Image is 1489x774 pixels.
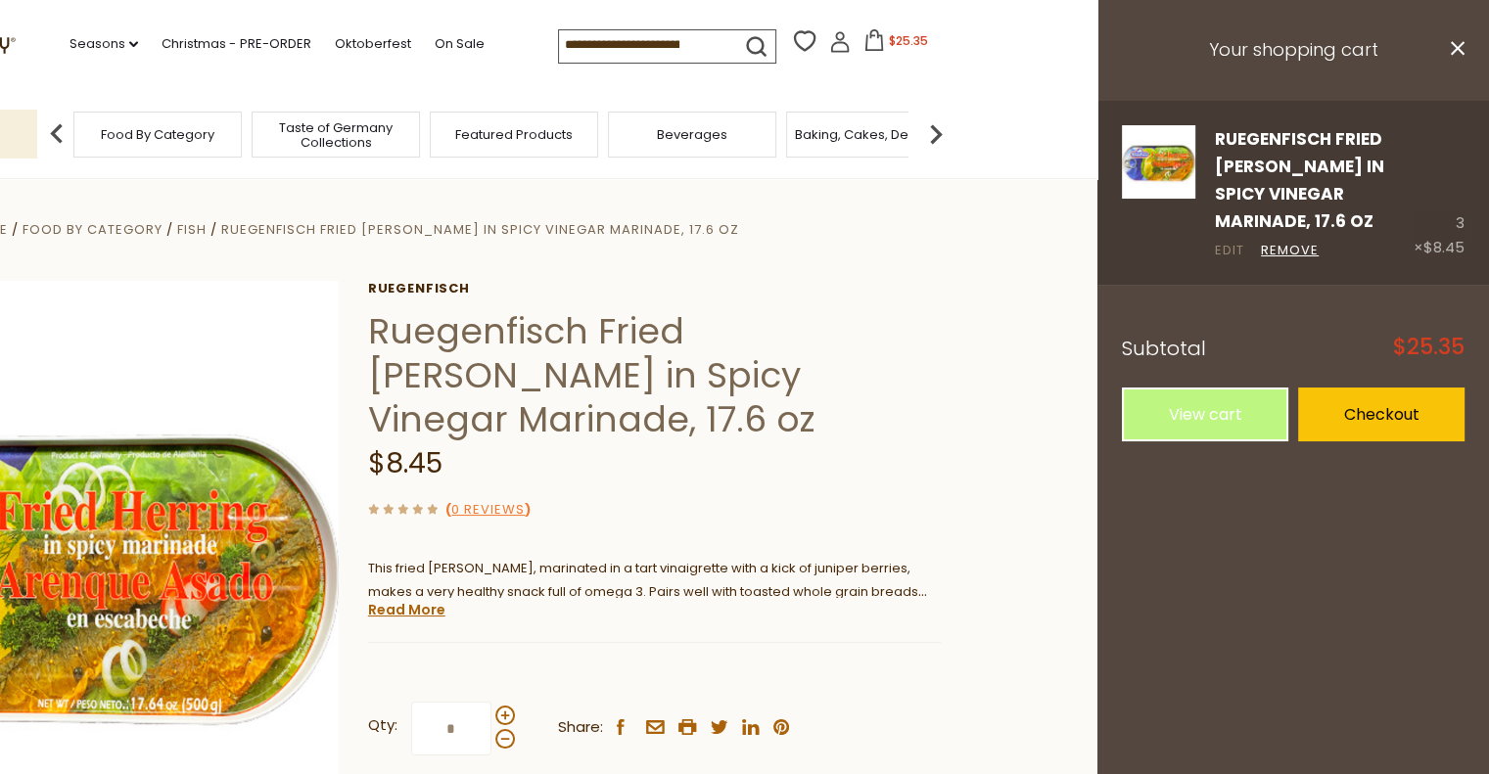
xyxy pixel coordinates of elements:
a: Baking, Cakes, Desserts [795,127,947,142]
span: $8.45 [368,444,442,482]
span: Share: [558,715,603,740]
a: Food By Category [101,127,214,142]
span: ( ) [445,500,531,519]
a: Edit [1215,241,1244,261]
a: Oktoberfest [334,33,410,55]
a: Fish [177,220,207,239]
a: Christmas - PRE-ORDER [162,33,310,55]
a: Ruegenfisch Fried Herring in Spicy Vinegar Marinade [1122,125,1195,261]
a: On Sale [434,33,484,55]
input: Qty: [411,702,491,755]
button: $25.35 [855,29,938,59]
span: Subtotal [1122,335,1206,362]
a: Ruegenfisch Fried [PERSON_NAME] in Spicy Vinegar Marinade, 17.6 oz [1215,127,1384,234]
div: 3 × [1414,125,1465,261]
a: Remove [1261,241,1319,261]
a: Ruegenfisch [368,281,941,296]
a: Ruegenfisch Fried [PERSON_NAME] in Spicy Vinegar Marinade, 17.6 oz [221,220,739,239]
a: Seasons [70,33,138,55]
a: Beverages [657,127,727,142]
img: Ruegenfisch Fried Herring in Spicy Vinegar Marinade [1122,125,1195,199]
a: Taste of Germany Collections [257,120,414,150]
a: 0 Reviews [451,500,525,521]
span: $25.35 [889,32,928,49]
img: previous arrow [37,114,76,154]
a: Checkout [1298,387,1465,441]
a: Read More [368,600,445,619]
span: $25.35 [1393,337,1465,358]
a: Featured Products [455,127,573,142]
span: $8.45 [1423,237,1465,257]
img: next arrow [916,114,955,154]
a: View cart [1122,387,1288,441]
h1: Ruegenfisch Fried [PERSON_NAME] in Spicy Vinegar Marinade, 17.6 oz [368,309,941,441]
span: This fried [PERSON_NAME], marinated in a tart vinaigrette with a kick of juniper berries, makes a... [368,559,927,626]
strong: Qty: [368,713,397,738]
a: Food By Category [23,220,163,239]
